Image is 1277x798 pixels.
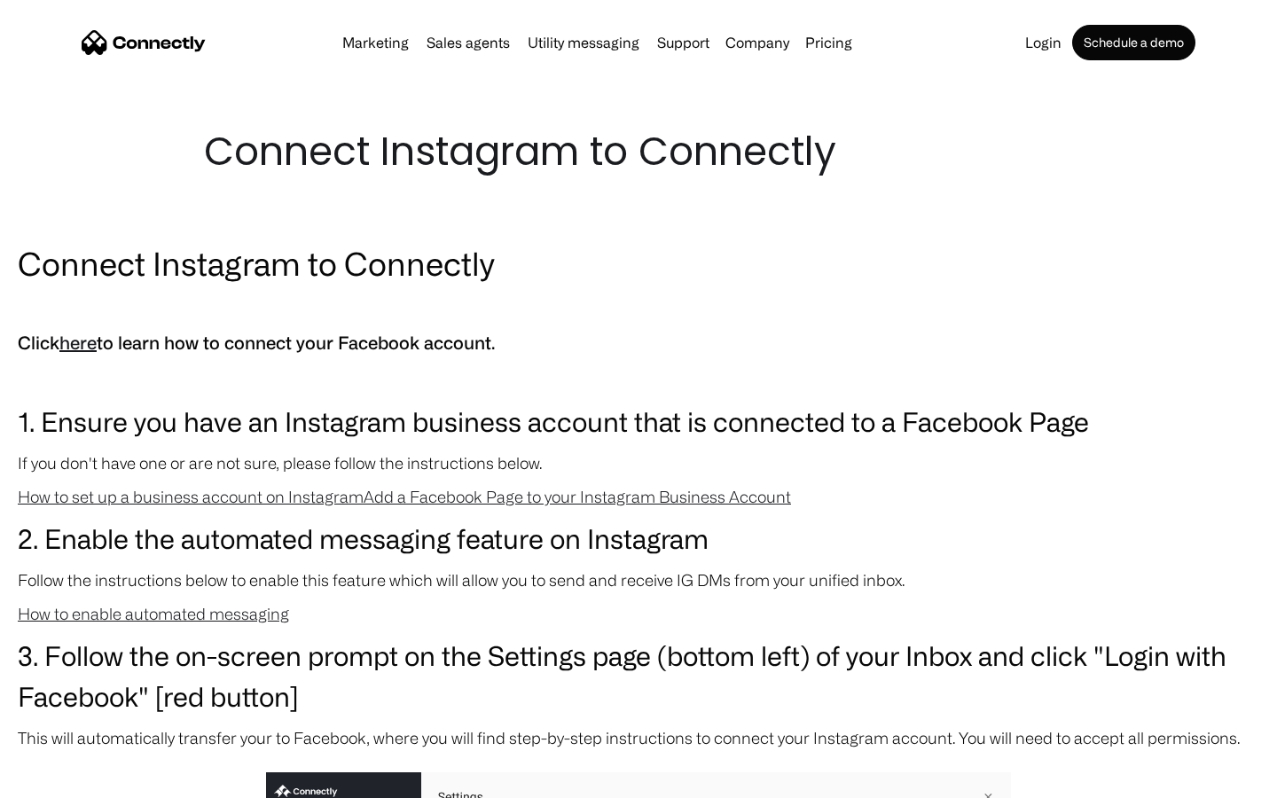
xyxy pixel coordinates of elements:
[18,518,1259,559] h3: 2. Enable the automated messaging feature on Instagram
[521,35,646,50] a: Utility messaging
[18,488,364,505] a: How to set up a business account on Instagram
[18,725,1259,750] p: This will automatically transfer your to Facebook, where you will find step-by-step instructions ...
[650,35,717,50] a: Support
[18,241,1259,286] h2: Connect Instagram to Connectly
[364,488,791,505] a: Add a Facebook Page to your Instagram Business Account
[18,294,1259,319] p: ‍
[1018,35,1069,50] a: Login
[1072,25,1195,60] a: Schedule a demo
[18,605,289,622] a: How to enable automated messaging
[725,30,789,55] div: Company
[18,367,1259,392] p: ‍
[18,567,1259,592] p: Follow the instructions below to enable this feature which will allow you to send and receive IG ...
[18,401,1259,442] h3: 1. Ensure you have an Instagram business account that is connected to a Facebook Page
[18,328,1259,358] h5: Click to learn how to connect your Facebook account.
[204,124,1073,179] h1: Connect Instagram to Connectly
[18,635,1259,716] h3: 3. Follow the on-screen prompt on the Settings page (bottom left) of your Inbox and click "Login ...
[335,35,416,50] a: Marketing
[35,767,106,792] ul: Language list
[18,767,106,792] aside: Language selected: English
[419,35,517,50] a: Sales agents
[18,450,1259,475] p: If you don't have one or are not sure, please follow the instructions below.
[59,332,97,353] a: here
[798,35,859,50] a: Pricing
